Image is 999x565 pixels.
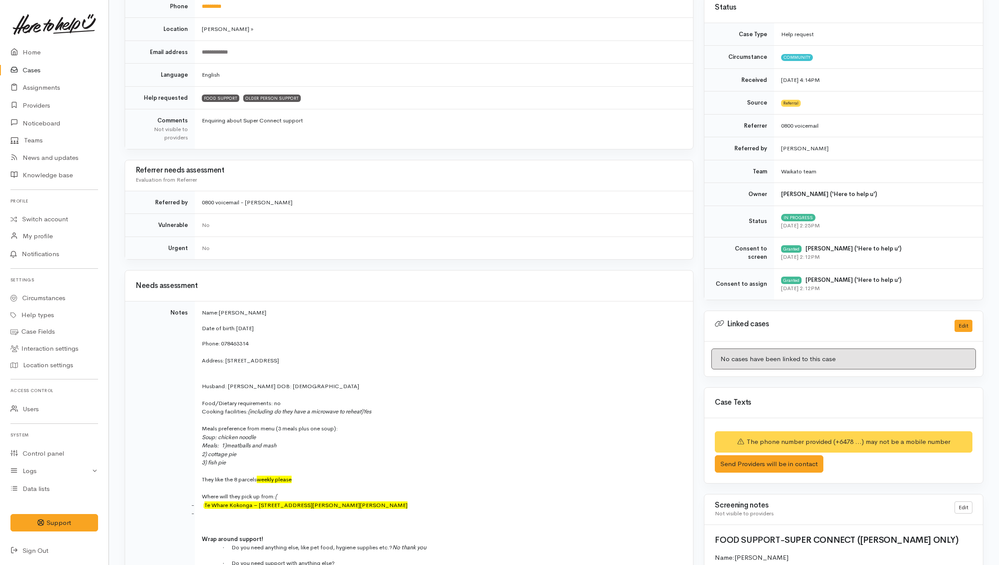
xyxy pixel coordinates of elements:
[202,221,683,230] div: No
[715,320,944,328] h3: Linked cases
[191,501,204,509] span: -
[125,109,195,149] td: Comments
[219,309,266,316] span: [PERSON_NAME]
[781,190,877,198] b: [PERSON_NAME] ('Here to help u')
[805,245,901,252] b: [PERSON_NAME] ('Here to help u')
[231,544,426,551] span: Do you need anything else, like pet food, hygiene supplies etc.?
[10,429,98,441] h6: System
[715,431,972,453] div: The phone number provided (+6478 ...) may not be a mobile number
[715,399,972,407] h3: Case Texts
[781,245,802,252] div: Granted
[704,183,774,206] td: Owner
[202,425,339,432] span: Meals preference from menu (3 meals plus one soup):
[10,195,98,207] h6: Profile
[392,544,426,551] i: No thank you
[125,237,195,259] td: Urgent
[248,408,363,415] i: (including do they have a microwave to reheat)
[711,348,976,370] div: No cases have been linked to this case
[136,125,188,142] div: Not visible to providers
[955,320,972,332] button: Edit
[125,214,195,237] td: Vulnerable
[202,408,363,415] span: Cooking facilities:
[734,553,788,562] span: [PERSON_NAME]
[704,160,774,183] td: Team
[202,535,263,543] span: Wrap around support!
[202,382,359,390] span: Husband: [PERSON_NAME] DOB: [DEMOGRAPHIC_DATA]
[781,76,820,84] time: [DATE] 4:14PM
[715,509,944,518] div: Not visible to providers
[715,3,972,12] h3: Status
[715,455,823,473] button: Send Providers will be in contact
[781,253,972,261] div: [DATE] 2:12PM
[715,535,780,545] span: FOOD SUPPORT
[774,137,983,160] td: [PERSON_NAME]
[704,23,774,46] td: Case Type
[10,514,98,532] button: Support
[204,501,408,509] font: Te Whare Kokonga – [STREET_ADDRESS][PERSON_NAME][PERSON_NAME]
[257,476,292,483] font: weekly please
[136,176,197,183] span: Evaluation from Referrer
[125,41,195,64] td: Email address
[226,442,276,449] i: meatballs and mash
[202,399,281,407] span: Food/Dietary requirements: no
[955,501,972,514] a: Edit
[202,95,239,101] span: FOOD SUPPORT
[781,284,972,293] div: [DATE] 2:12PM
[125,64,195,87] td: Language
[704,91,774,115] td: Source
[125,86,195,109] td: Help requested
[781,168,816,175] span: Waikato team
[781,277,802,284] div: Granted
[202,433,256,441] i: Soup: chicken noodle
[10,274,98,286] h6: Settings
[125,18,195,41] td: Location
[781,221,972,230] div: [DATE] 2:25PM
[774,114,983,137] td: 0800 voicemail
[195,109,693,149] td: Enquiring about Super Connect support
[10,385,98,396] h6: Access control
[236,325,254,332] span: [DATE]
[223,544,231,551] span: ·
[275,493,277,500] i: (
[781,100,801,107] span: Referral
[774,23,983,46] td: Help request
[202,459,226,466] i: 3) fish pie
[202,244,683,253] div: No
[781,214,816,221] span: In progress
[704,137,774,160] td: Referred by
[704,268,774,300] td: Consent to assign
[363,408,371,415] i: Yes
[780,535,958,545] span: -
[202,493,277,500] span: Where will they pick up from:
[202,325,236,332] span: Date of birth:
[785,535,958,545] b: SUPER CONNECT ([PERSON_NAME] ONLY)
[715,501,944,510] h3: Screening notes
[202,357,224,364] span: Address:
[715,553,734,562] span: Name:
[191,510,204,517] span: -
[704,68,774,91] td: Received
[202,25,253,33] span: [PERSON_NAME] »
[704,46,774,69] td: Circumstance
[805,276,901,284] b: [PERSON_NAME] ('Here to help u')
[136,166,683,175] h3: Referrer needs assessment
[202,442,226,449] i: Meals: 1)
[136,282,683,290] h3: Needs assessment
[781,54,813,61] span: Community
[704,237,774,268] td: Consent to screen
[125,191,195,214] td: Referred by
[195,191,693,214] td: 0800 voicemail - [PERSON_NAME]
[704,206,774,237] td: Status
[195,64,693,87] td: English
[202,340,220,347] span: Phone:
[221,340,248,347] span: 078463314
[243,95,301,101] span: OLDER PERSON SUPPORT
[202,450,236,458] i: 2) cottage pie
[202,309,219,316] span: Name:
[704,114,774,137] td: Referrer
[202,476,292,483] span: They like the 8 parcels
[225,357,279,364] span: [STREET_ADDRESS]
